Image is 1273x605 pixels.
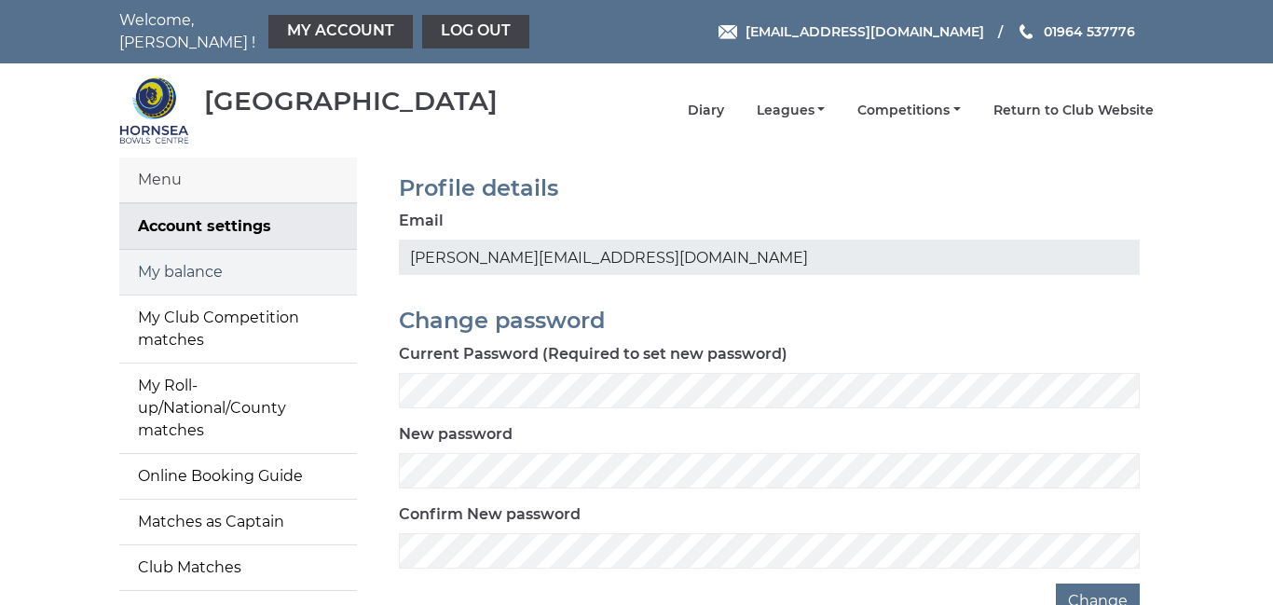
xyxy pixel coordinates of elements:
[422,15,529,48] a: Log out
[399,423,513,446] label: New password
[119,204,357,249] a: Account settings
[719,25,737,39] img: Email
[119,250,357,295] a: My balance
[399,176,1140,200] h2: Profile details
[1017,21,1135,42] a: Phone us 01964 537776
[119,158,357,203] div: Menu
[399,503,581,526] label: Confirm New password
[1044,23,1135,40] span: 01964 537776
[119,454,357,499] a: Online Booking Guide
[204,87,498,116] div: [GEOGRAPHIC_DATA]
[857,102,961,119] a: Competitions
[268,15,413,48] a: My Account
[119,296,357,363] a: My Club Competition matches
[119,500,357,544] a: Matches as Captain
[746,23,984,40] span: [EMAIL_ADDRESS][DOMAIN_NAME]
[399,210,444,232] label: Email
[119,9,534,54] nav: Welcome, [PERSON_NAME] !
[119,364,357,453] a: My Roll-up/National/County matches
[993,102,1154,119] a: Return to Club Website
[719,21,984,42] a: Email [EMAIL_ADDRESS][DOMAIN_NAME]
[119,545,357,590] a: Club Matches
[399,343,787,365] label: Current Password (Required to set new password)
[688,102,724,119] a: Diary
[1020,24,1033,39] img: Phone us
[119,76,189,145] img: Hornsea Bowls Centre
[399,309,1140,333] h2: Change password
[757,102,826,119] a: Leagues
